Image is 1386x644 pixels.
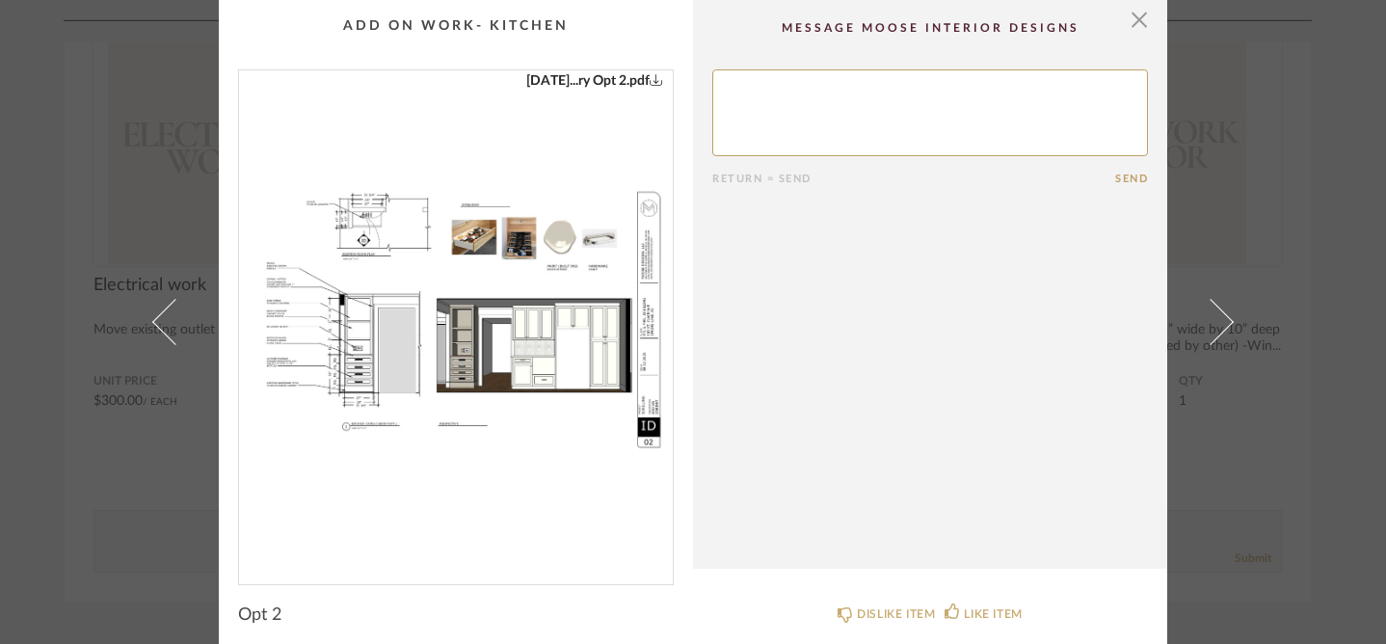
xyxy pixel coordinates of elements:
a: [DATE]...ry Opt 2.pdf [526,70,663,92]
div: Return = Send [712,173,1115,185]
span: Opt 2 [238,604,281,626]
button: Send [1115,173,1148,185]
div: LIKE ITEM [964,604,1022,624]
img: 940e40f1-1ce5-44c8-9eb2-31f20b75ff0a_1000x1000.jpg [239,70,673,569]
div: DISLIKE ITEM [857,604,935,624]
div: 0 [239,70,673,569]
